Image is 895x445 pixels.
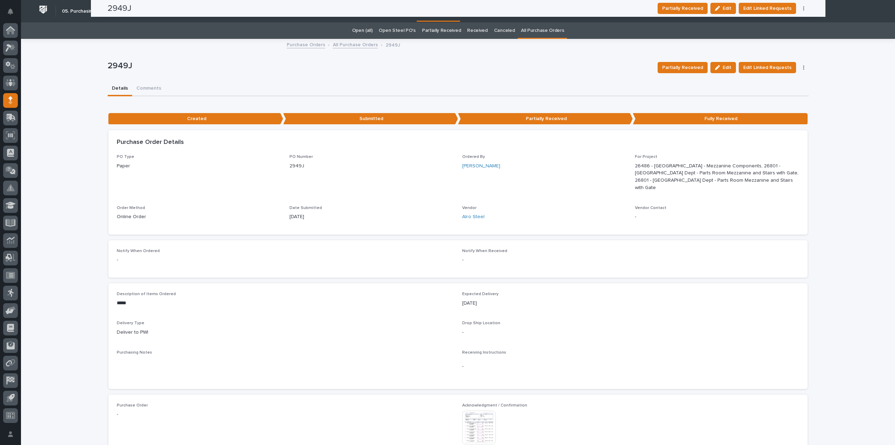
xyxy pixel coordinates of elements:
span: Order Method [117,206,145,210]
span: Ordered By [462,155,485,159]
a: All Purchase Orders [333,40,378,48]
p: - [117,256,454,264]
p: - [462,329,799,336]
span: Drop Ship Location [462,321,500,325]
button: Partially Received [658,62,708,73]
button: Details [108,82,132,96]
p: - [462,363,799,370]
span: Edit Linked Requests [743,63,792,72]
span: Acknowledgment / Confirmation [462,403,527,408]
p: 2949J [386,41,400,48]
button: Comments [132,82,165,96]
a: Canceled [494,22,515,39]
p: [DATE] [289,213,454,221]
img: Workspace Logo [37,3,50,16]
span: PO Number [289,155,313,159]
span: Edit [723,64,731,71]
p: 26486 - [GEOGRAPHIC_DATA] - Mezzanine Components, 26801 - [GEOGRAPHIC_DATA] Dept - Parts Room Mez... [635,162,799,192]
p: [DATE] [462,300,799,307]
h2: 05. Purchasing & Receiving [62,8,123,14]
p: Deliver to PWI [117,329,454,336]
span: Receiving Instructions [462,350,506,355]
span: Vendor [462,206,477,210]
a: All Purchase Orders [521,22,564,39]
span: Vendor Contact [635,206,666,210]
a: Partially Received [422,22,461,39]
span: Description of Items Ordered [117,292,176,296]
a: Alro Steel [462,213,485,221]
span: Notify When Received [462,249,507,253]
p: Created [108,113,283,125]
span: For Project [635,155,657,159]
button: Edit [710,62,736,73]
p: 2949J [108,61,652,71]
a: Received [467,22,488,39]
p: Partially Received [458,113,633,125]
span: Delivery Type [117,321,144,325]
span: Purchase Order [117,403,148,408]
div: Notifications [9,8,18,20]
p: Fully Received [633,113,808,125]
button: Notifications [3,4,18,19]
h2: Purchase Order Details [117,139,184,146]
span: PO Type [117,155,134,159]
p: Online Order [117,213,281,221]
p: - [117,411,454,418]
a: [PERSON_NAME] [462,162,500,170]
span: Partially Received [662,63,703,72]
p: Submitted [283,113,458,125]
a: Open (all) [352,22,373,39]
p: Paper [117,162,281,170]
span: Purchasing Notes [117,350,152,355]
p: - [462,256,799,264]
span: Date Submitted [289,206,322,210]
button: Edit Linked Requests [739,62,796,73]
a: Purchase Orders [287,40,325,48]
p: 2949J [289,162,454,170]
span: Notify When Ordered [117,249,160,253]
a: Open Steel PO's [379,22,415,39]
span: Expected Delivery [462,292,499,296]
p: - [635,213,799,221]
